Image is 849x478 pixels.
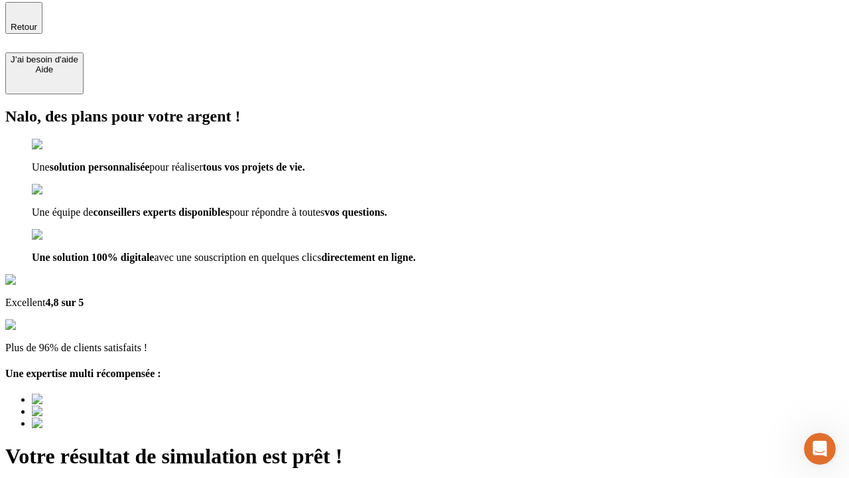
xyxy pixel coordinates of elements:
[229,206,325,218] span: pour répondre à toutes
[11,54,78,64] div: J’ai besoin d'aide
[5,108,844,125] h2: Nalo, des plans pour votre argent !
[5,274,82,286] img: Google Review
[45,297,84,308] span: 4,8 sur 5
[32,418,155,430] img: Best savings advice award
[149,161,202,173] span: pour réaliser
[32,229,89,241] img: checkmark
[11,22,37,32] span: Retour
[32,139,89,151] img: checkmark
[5,52,84,94] button: J’ai besoin d'aideAide
[5,2,42,34] button: Retour
[50,161,150,173] span: solution personnalisée
[324,206,387,218] span: vos questions.
[804,433,836,465] iframe: Intercom live chat
[5,368,844,380] h4: Une expertise multi récompensée :
[154,252,321,263] span: avec une souscription en quelques clics
[93,206,229,218] span: conseillers experts disponibles
[5,444,844,469] h1: Votre résultat de simulation est prêt !
[5,297,45,308] span: Excellent
[32,184,89,196] img: checkmark
[32,206,93,218] span: Une équipe de
[11,64,78,74] div: Aide
[5,319,71,331] img: reviews stars
[321,252,415,263] span: directement en ligne.
[203,161,305,173] span: tous vos projets de vie.
[32,252,154,263] span: Une solution 100% digitale
[32,406,155,418] img: Best savings advice award
[32,394,155,406] img: Best savings advice award
[5,342,844,354] p: Plus de 96% de clients satisfaits !
[32,161,50,173] span: Une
